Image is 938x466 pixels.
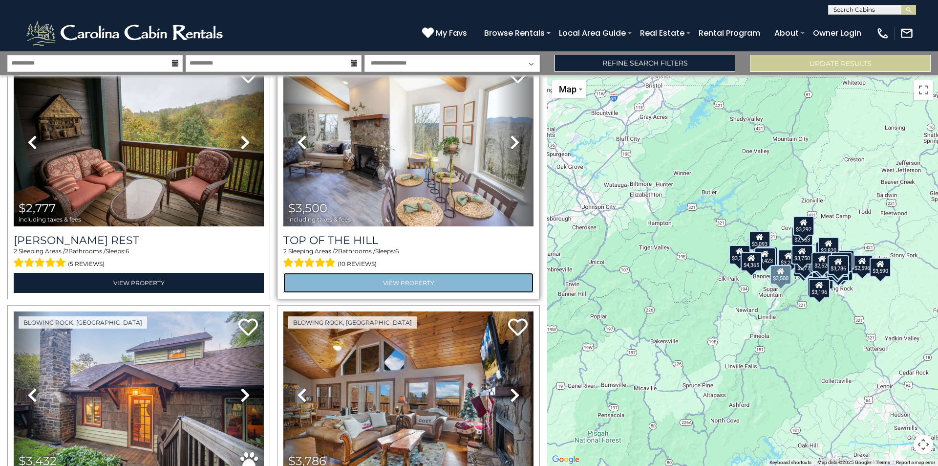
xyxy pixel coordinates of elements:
a: Real Estate [635,24,689,42]
img: White-1-2.png [24,19,227,48]
a: Top Of The Hill [283,234,533,247]
span: My Favs [436,27,467,39]
a: Blowing Rock, [GEOGRAPHIC_DATA] [288,316,417,329]
div: $3,209 [827,257,848,277]
span: 6 [126,247,129,255]
img: phone-regular-white.png [876,26,890,40]
img: thumbnail_163272883.jpeg [283,59,533,226]
a: Refine Search Filters [554,55,735,72]
div: $3,334 [793,257,814,276]
div: $3,367 [833,249,854,269]
a: Open this area in Google Maps (opens a new window) [550,453,582,466]
div: $3,879 [815,242,837,261]
div: $3,093 [749,230,770,250]
div: Sleeping Areas / Bathrooms / Sleeps: [14,247,264,270]
div: $2,953 [791,226,813,245]
img: mail-regular-white.png [900,26,914,40]
div: $2,596 [852,254,873,274]
a: View Property [14,273,264,293]
div: $3,386 [807,277,829,297]
span: Map [559,84,576,94]
a: Terms (opens in new tab) [876,460,890,465]
div: $3,196 [809,278,830,298]
a: Add to favorites [508,317,528,338]
a: Rental Program [694,24,765,42]
img: Google [550,453,582,466]
a: About [769,24,804,42]
button: Map camera controls [914,435,933,454]
div: Sleeping Areas / Bathrooms / Sleeps: [283,247,533,270]
button: Change map style [552,80,586,98]
span: 2 [14,247,17,255]
a: Local Area Guide [554,24,631,42]
div: $3,328 [729,244,750,264]
img: thumbnail_163269829.jpeg [14,59,264,226]
div: $3,248 [778,249,799,269]
span: $2,777 [19,201,56,215]
a: [PERSON_NAME] Rest [14,234,264,247]
span: 6 [395,247,399,255]
div: $3,292 [793,216,814,236]
span: Map data ©2025 Google [817,460,871,465]
button: Update Results [750,55,931,72]
a: Owner Login [808,24,866,42]
div: $3,047 [828,261,849,281]
div: $3,750 [791,244,813,264]
span: 2 [65,247,68,255]
a: Blowing Rock, [GEOGRAPHIC_DATA] [19,316,147,329]
div: $3,590 [870,258,891,277]
span: including taxes & fees [19,216,81,222]
a: Report a map error [896,460,935,465]
div: $3,707 [831,252,853,272]
div: $2,777 [794,255,816,274]
span: 2 [335,247,338,255]
a: View Property [283,273,533,293]
span: 2 [283,247,287,255]
span: (10 reviews) [338,258,377,270]
span: $3,500 [288,201,327,215]
div: $2,520 [811,252,833,271]
div: $2,895 [810,253,831,273]
span: (5 reviews) [68,258,105,270]
div: $3,500 [770,265,791,285]
div: $3,786 [828,255,849,275]
a: Browse Rentals [479,24,550,42]
button: Keyboard shortcuts [769,459,811,466]
a: Add to favorites [238,317,258,338]
div: $2,145 [756,246,778,266]
a: My Favs [422,27,469,40]
span: including taxes & fees [288,216,351,222]
h3: Havens Rest [14,234,264,247]
div: $4,365 [741,252,762,271]
div: $3,423 [754,247,776,266]
button: Toggle fullscreen view [914,80,933,100]
div: $3,820 [818,237,839,257]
